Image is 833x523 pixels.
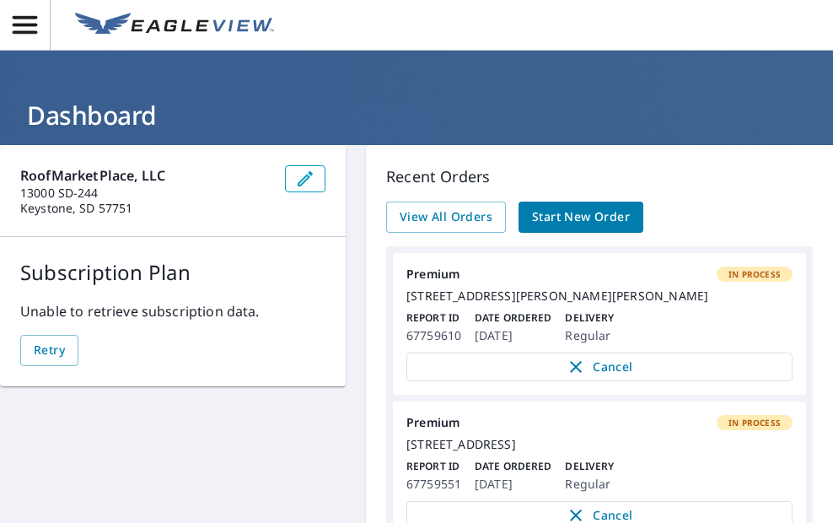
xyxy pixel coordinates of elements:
p: [DATE] [475,326,551,346]
p: RoofMarketPlace, LLC [20,165,271,186]
a: PremiumIn Process[STREET_ADDRESS][PERSON_NAME][PERSON_NAME]Report ID67759610Date Ordered[DATE]Del... [393,253,806,395]
span: View All Orders [400,207,492,228]
p: Regular [565,326,614,346]
p: Subscription Plan [20,257,325,288]
span: Retry [34,340,65,361]
p: Unable to retrieve subscription data. [20,301,325,321]
img: EV Logo [75,13,274,38]
span: Start New Order [532,207,630,228]
p: Delivery [565,459,614,474]
p: [DATE] [475,474,551,494]
p: 67759551 [406,474,461,494]
p: Report ID [406,459,461,474]
a: Start New Order [519,202,643,233]
p: Date Ordered [475,459,551,474]
button: Retry [20,335,78,366]
p: Delivery [565,310,614,326]
span: Cancel [424,357,775,377]
a: EV Logo [65,3,284,48]
div: Premium [406,267,793,282]
p: Report ID [406,310,461,326]
button: Cancel [406,353,793,381]
div: Premium [406,415,793,430]
span: In Process [718,268,791,280]
p: 67759610 [406,326,461,346]
span: In Process [718,417,791,429]
p: Date Ordered [475,310,551,326]
p: Recent Orders [386,165,813,188]
p: Regular [565,474,614,494]
p: 13000 SD-244 [20,186,271,201]
div: [STREET_ADDRESS] [406,437,793,452]
h1: Dashboard [20,98,813,132]
p: Keystone, SD 57751 [20,201,271,216]
div: [STREET_ADDRESS][PERSON_NAME][PERSON_NAME] [406,288,793,304]
a: View All Orders [386,202,506,233]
